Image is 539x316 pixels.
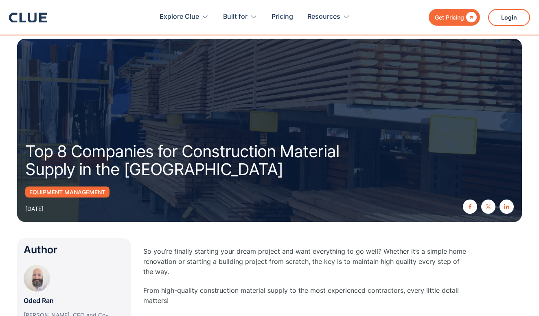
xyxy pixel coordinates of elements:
[488,9,530,26] a: Login
[307,4,340,30] div: Resources
[25,143,367,178] h1: Top 8 Companies for Construction Material Supply in the [GEOGRAPHIC_DATA]
[486,204,491,209] img: twitter X icon
[429,9,480,26] a: Get Pricing
[24,296,54,306] p: Oded Ran
[143,285,469,306] p: From high-quality construction material supply to the most experienced contractors, every little ...
[160,4,209,30] div: Explore Clue
[25,187,110,197] a: Equipment Management
[435,12,464,22] div: Get Pricing
[24,265,50,292] img: Oded Ran
[467,204,473,209] img: facebook icon
[143,246,469,277] p: So you’re finally starting your dream project and want everything to go well? Whether it’s a simp...
[504,204,509,209] img: linkedin icon
[307,4,350,30] div: Resources
[24,245,125,255] div: Author
[464,12,477,22] div: 
[25,204,44,214] div: [DATE]
[160,4,199,30] div: Explore Clue
[223,4,257,30] div: Built for
[272,4,293,30] a: Pricing
[223,4,248,30] div: Built for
